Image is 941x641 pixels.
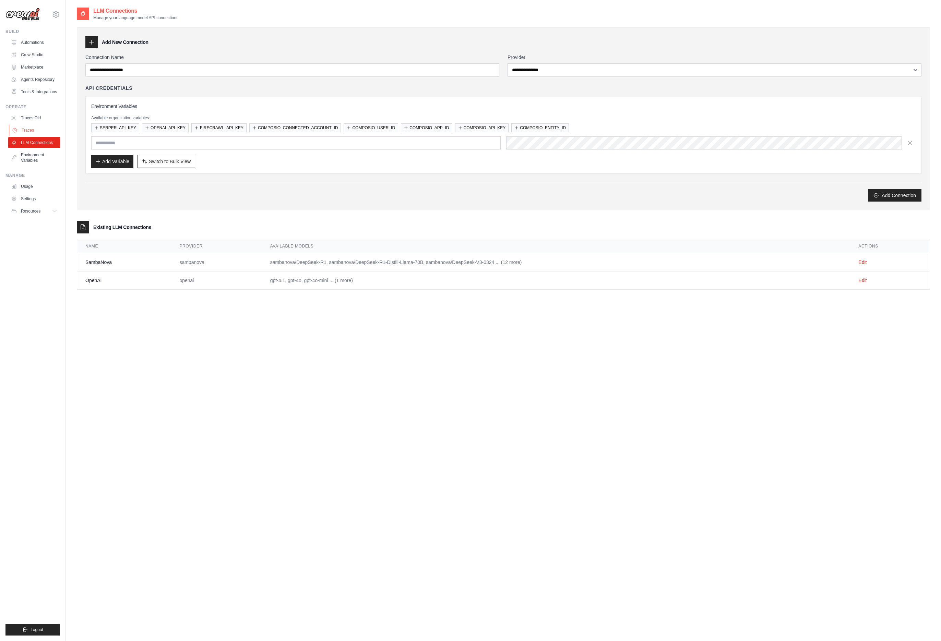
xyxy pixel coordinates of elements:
a: Edit [858,259,867,265]
button: Logout [5,624,60,636]
h3: Add New Connection [102,39,148,46]
button: Switch to Bulk View [138,155,195,168]
a: Automations [8,37,60,48]
h2: LLM Connections [93,7,178,15]
button: FIRECRAWL_API_KEY [191,123,247,132]
a: Environment Variables [8,149,60,166]
h4: API Credentials [85,85,132,92]
h3: Existing LLM Connections [93,224,151,231]
label: Connection Name [85,54,499,61]
a: Marketplace [8,62,60,73]
button: COMPOSIO_API_KEY [455,123,509,132]
div: Manage [5,173,60,178]
button: COMPOSIO_APP_ID [401,123,452,132]
p: Manage your language model API connections [93,15,178,21]
div: Operate [5,104,60,110]
th: Available Models [262,239,850,253]
a: Agents Repository [8,74,60,85]
td: SambaNova [77,253,171,271]
a: Edit [858,278,867,283]
span: Logout [31,627,43,632]
button: Resources [8,206,60,217]
label: Provider [508,54,921,61]
span: Switch to Bulk View [149,158,191,165]
button: Add Connection [868,189,921,202]
button: COMPOSIO_CONNECTED_ACCOUNT_ID [249,123,341,132]
button: SERPER_API_KEY [91,123,139,132]
a: Traces [9,125,61,136]
a: Tools & Integrations [8,86,60,97]
div: Build [5,29,60,34]
button: COMPOSIO_USER_ID [344,123,398,132]
p: Available organization variables: [91,115,916,121]
td: gpt-4.1, gpt-4o, gpt-4o-mini ... (1 more) [262,271,850,290]
button: COMPOSIO_ENTITY_ID [511,123,569,132]
th: Actions [850,239,930,253]
a: Crew Studio [8,49,60,60]
span: Resources [21,208,40,214]
a: Settings [8,193,60,204]
a: Traces Old [8,112,60,123]
th: Provider [171,239,262,253]
a: Usage [8,181,60,192]
h3: Environment Variables [91,103,916,110]
td: sambanova/DeepSeek-R1, sambanova/DeepSeek-R1-Distill-Llama-70B, sambanova/DeepSeek-V3-0324 ... (1... [262,253,850,271]
td: OpenAI [77,271,171,290]
td: sambanova [171,253,262,271]
button: OPENAI_API_KEY [142,123,189,132]
th: Name [77,239,171,253]
button: Add Variable [91,155,133,168]
a: LLM Connections [8,137,60,148]
td: openai [171,271,262,290]
img: Logo [5,8,40,21]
